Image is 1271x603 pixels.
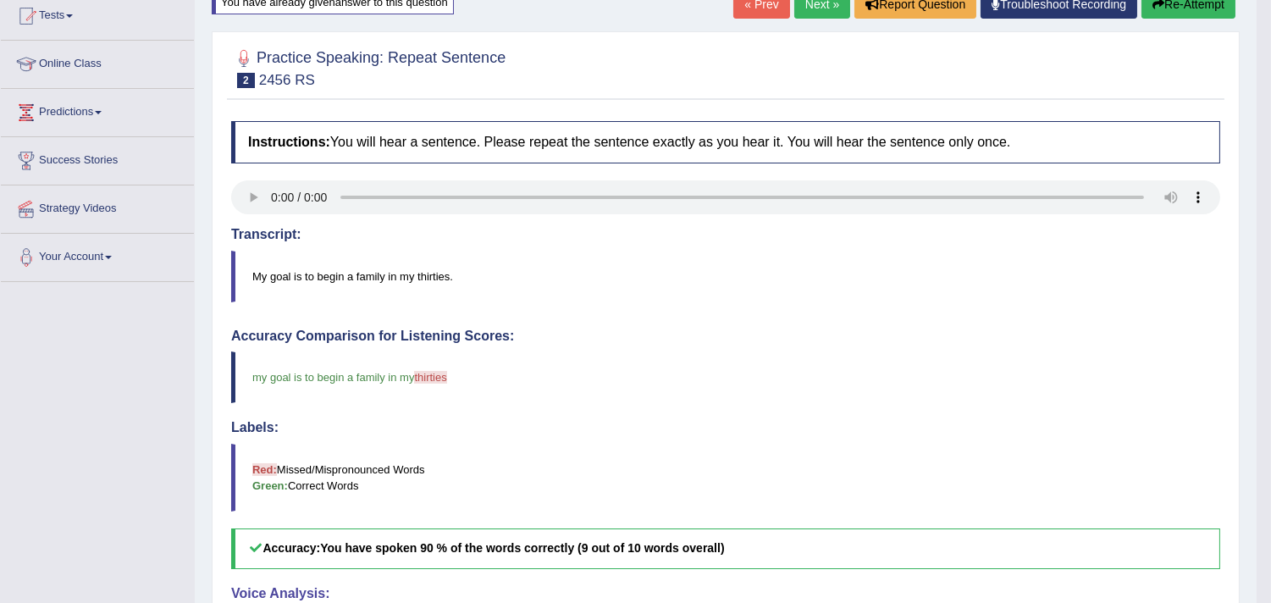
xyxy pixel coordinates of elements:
[231,251,1220,302] blockquote: My goal is to begin a family in my thirties.
[237,73,255,88] span: 2
[252,479,288,492] b: Green:
[320,541,724,555] b: You have spoken 90 % of the words correctly (9 out of 10 words overall)
[231,46,506,88] h2: Practice Speaking: Repeat Sentence
[1,89,194,131] a: Predictions
[231,420,1220,435] h4: Labels:
[231,444,1220,512] blockquote: Missed/Mispronounced Words Correct Words
[231,329,1220,344] h4: Accuracy Comparison for Listening Scores:
[252,463,277,476] b: Red:
[231,528,1220,568] h5: Accuracy:
[231,121,1220,163] h4: You will hear a sentence. Please repeat the sentence exactly as you hear it. You will hear the se...
[231,586,1220,601] h4: Voice Analysis:
[259,72,315,88] small: 2456 RS
[1,185,194,228] a: Strategy Videos
[1,234,194,276] a: Your Account
[1,137,194,180] a: Success Stories
[252,371,414,384] span: my goal is to begin a family in my
[1,41,194,83] a: Online Class
[414,371,446,384] span: thirties
[248,135,330,149] b: Instructions:
[231,227,1220,242] h4: Transcript:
